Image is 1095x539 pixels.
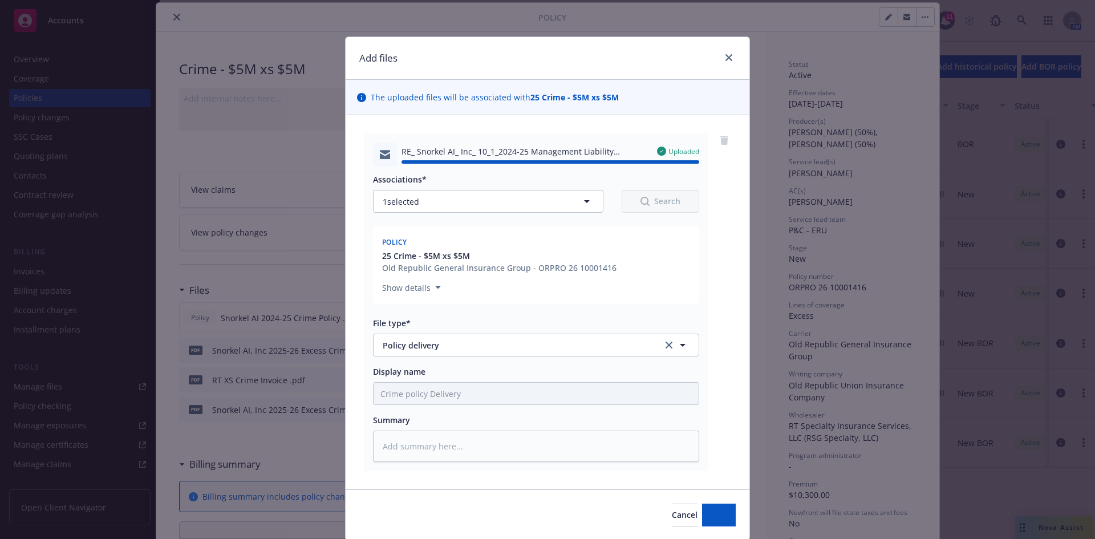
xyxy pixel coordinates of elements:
[383,339,647,351] span: Policy delivery
[373,415,410,425] span: Summary
[373,318,411,329] span: File type*
[373,366,425,377] span: Display name
[374,383,699,404] input: Add display name here...
[662,338,676,352] a: clear selection
[373,334,699,356] button: Policy deliveryclear selection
